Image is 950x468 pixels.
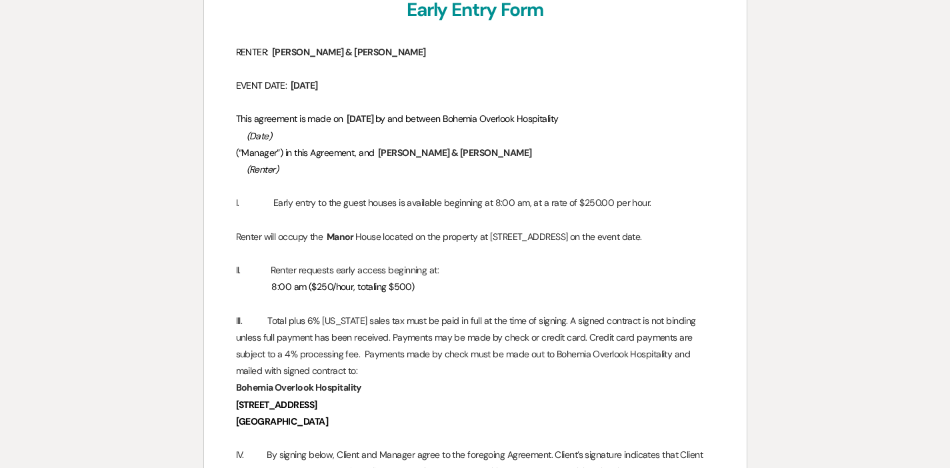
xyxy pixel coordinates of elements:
span: This agreement is made on [236,113,343,125]
span: [DATE] [345,111,375,127]
p: Renter will occupy the House located on the property at [STREET_ADDRESS] on the event date. [236,229,715,245]
p: III. Total plus 6% [US_STATE] sales tax must be paid in full at the time of signing. A signed con... [236,313,715,380]
span: RENTER: [236,46,269,58]
strong: [STREET_ADDRESS] [236,399,317,411]
strong: Bohemia Overlook Hospitality [236,381,361,393]
em: (Date) [247,130,272,142]
span: 8:00 am ($250/hour, totaling $500) [271,281,414,293]
span: Manor [325,229,355,245]
em: (Renter) [247,163,279,175]
p: I. Early entry to the guest houses is available beginning at 8:00 am, at a rate of $250.00 per hour. [236,195,715,211]
span: EVENT DATE: [236,79,287,91]
span: [PERSON_NAME] & [PERSON_NAME] [377,145,533,161]
p: II. Renter requests early access beginning at: [236,262,715,279]
strong: [GEOGRAPHIC_DATA] [236,415,328,427]
span: (“Manager”) in this Agreement, and [236,147,375,159]
span: by and between Bohemia Overlook Hospitality [375,113,559,125]
span: [DATE] [289,78,319,93]
span: [PERSON_NAME] & [PERSON_NAME] [271,45,427,60]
